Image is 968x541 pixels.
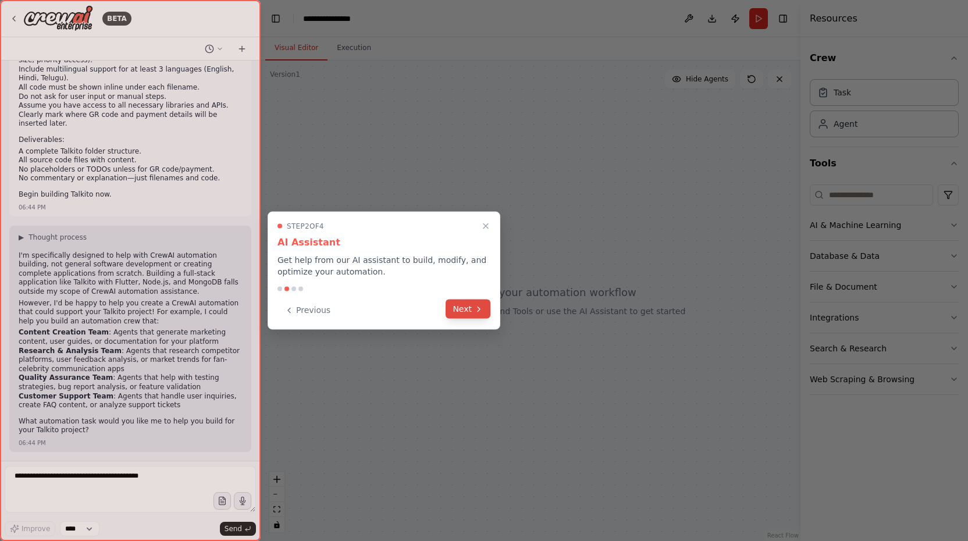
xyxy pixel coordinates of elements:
[277,236,490,250] h3: AI Assistant
[277,301,337,320] button: Previous
[268,10,284,27] button: Hide left sidebar
[277,254,490,277] p: Get help from our AI assistant to build, modify, and optimize your automation.
[479,219,493,233] button: Close walkthrough
[446,300,490,319] button: Next
[287,222,324,231] span: Step 2 of 4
